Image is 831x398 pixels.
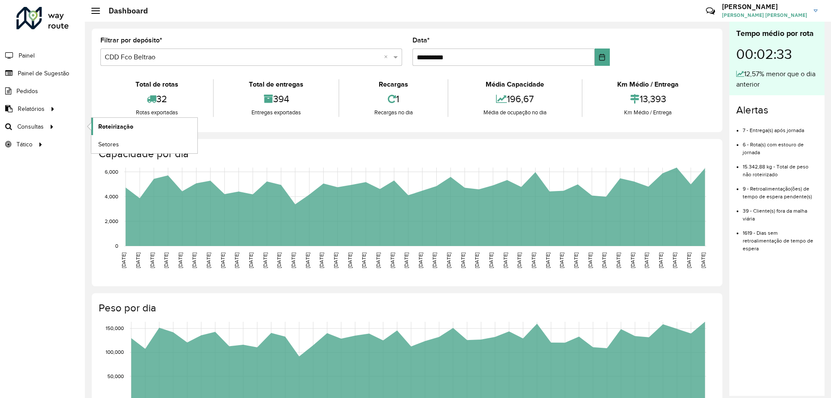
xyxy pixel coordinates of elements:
text: 150,000 [106,326,124,331]
label: Data [412,35,430,45]
text: [DATE] [361,252,367,268]
div: 32 [103,90,211,108]
h4: Capacidade por dia [99,148,714,160]
a: Roteirização [91,118,197,135]
text: [DATE] [403,252,409,268]
text: 100,000 [106,349,124,355]
text: [DATE] [290,252,296,268]
text: 50,000 [107,373,124,379]
span: Setores [98,140,119,149]
span: Pedidos [16,87,38,96]
li: 1619 - Dias sem retroalimentação de tempo de espera [743,223,818,252]
text: [DATE] [630,252,635,268]
span: Consultas [17,122,44,131]
text: [DATE] [516,252,522,268]
text: 2,000 [105,218,118,224]
text: [DATE] [587,252,593,268]
text: [DATE] [658,252,664,268]
text: [DATE] [135,252,141,268]
span: Tático [16,140,32,149]
text: [DATE] [573,252,579,268]
text: [DATE] [531,252,536,268]
span: Clear all [384,52,391,62]
text: [DATE] [446,252,451,268]
div: 12,57% menor que o dia anterior [736,69,818,90]
text: [DATE] [177,252,183,268]
text: [DATE] [460,252,466,268]
li: 6 - Rota(s) com estouro de jornada [743,134,818,156]
div: Km Médio / Entrega [585,79,712,90]
text: [DATE] [502,252,508,268]
text: [DATE] [220,252,225,268]
text: [DATE] [333,252,338,268]
button: Choose Date [595,49,610,66]
text: [DATE] [559,252,564,268]
text: [DATE] [319,252,324,268]
text: [DATE] [262,252,268,268]
span: [PERSON_NAME] [PERSON_NAME] [722,11,807,19]
div: Rotas exportadas [103,108,211,117]
text: [DATE] [347,252,353,268]
text: [DATE] [418,252,423,268]
text: [DATE] [474,252,480,268]
li: 9 - Retroalimentação(ões) de tempo de espera pendente(s) [743,178,818,201]
text: [DATE] [545,252,551,268]
div: Entregas exportadas [216,108,336,117]
label: Filtrar por depósito [100,35,162,45]
text: [DATE] [700,252,706,268]
h2: Dashboard [100,6,148,16]
div: Tempo médio por rota [736,28,818,39]
span: Painel de Sugestão [18,69,69,78]
li: 15.342,88 kg - Total de peso não roteirizado [743,156,818,178]
text: 0 [115,243,118,249]
text: 6,000 [105,169,118,175]
span: Painel [19,51,35,60]
text: [DATE] [305,252,310,268]
div: 00:02:33 [736,39,818,69]
li: 7 - Entrega(s) após jornada [743,120,818,134]
div: Média de ocupação no dia [451,108,579,117]
text: [DATE] [672,252,677,268]
div: 196,67 [451,90,579,108]
div: Recargas [341,79,445,90]
text: 4,000 [105,194,118,199]
text: [DATE] [121,252,126,268]
text: [DATE] [432,252,437,268]
h4: Alertas [736,104,818,116]
text: [DATE] [234,252,239,268]
text: [DATE] [601,252,607,268]
div: Recargas no dia [341,108,445,117]
div: 13,393 [585,90,712,108]
text: [DATE] [191,252,197,268]
div: Média Capacidade [451,79,579,90]
text: [DATE] [686,252,692,268]
h4: Peso por dia [99,302,714,314]
div: 394 [216,90,336,108]
div: Total de entregas [216,79,336,90]
span: Roteirização [98,122,133,131]
a: Setores [91,136,197,153]
text: [DATE] [488,252,494,268]
text: [DATE] [206,252,211,268]
li: 39 - Cliente(s) fora da malha viária [743,201,818,223]
text: [DATE] [276,252,282,268]
h3: [PERSON_NAME] [722,3,807,11]
div: Km Médio / Entrega [585,108,712,117]
span: Relatórios [18,104,45,113]
text: [DATE] [390,252,395,268]
text: [DATE] [644,252,649,268]
text: [DATE] [615,252,621,268]
div: 1 [341,90,445,108]
div: Total de rotas [103,79,211,90]
text: [DATE] [163,252,169,268]
text: [DATE] [375,252,381,268]
text: [DATE] [248,252,254,268]
text: [DATE] [149,252,155,268]
a: Contato Rápido [701,2,720,20]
